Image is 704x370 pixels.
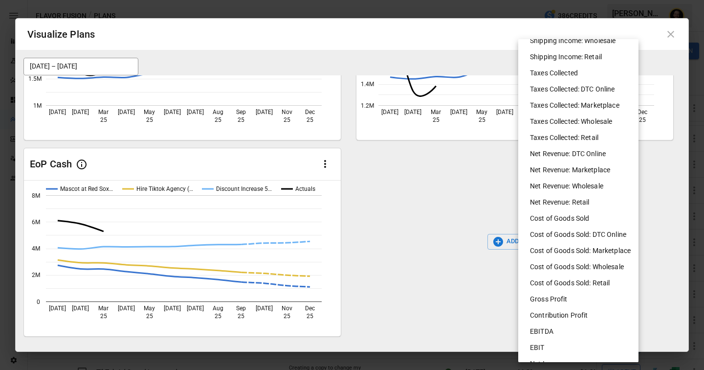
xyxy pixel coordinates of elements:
[522,33,642,49] li: Shipping Income: Wholesale
[522,162,642,178] li: Net Revenue: Marketplace
[522,178,642,194] li: Net Revenue: Wholesale
[522,324,642,340] li: EBITDA
[522,130,642,146] li: Taxes Collected: Retail
[522,259,642,275] li: Cost of Goods Sold: Wholesale
[522,307,642,324] li: Contribution Profit
[522,275,642,291] li: Cost of Goods Sold: Retail
[522,194,642,210] li: Net Revenue: Retail
[522,243,642,259] li: Cost of Goods Sold: Marketplace
[522,291,642,307] li: Gross Profit
[522,146,642,162] li: Net Revenue: DTC Online
[522,210,642,227] li: Cost of Goods Sold
[522,227,642,243] li: Cost of Goods Sold: DTC Online
[522,81,642,97] li: Taxes Collected: DTC Online
[522,65,642,81] li: Taxes Collected
[522,114,642,130] li: Taxes Collected: Wholesale
[522,340,642,356] li: EBIT
[522,97,642,114] li: Taxes Collected: Marketplace
[522,49,642,65] li: Shipping Income: Retail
